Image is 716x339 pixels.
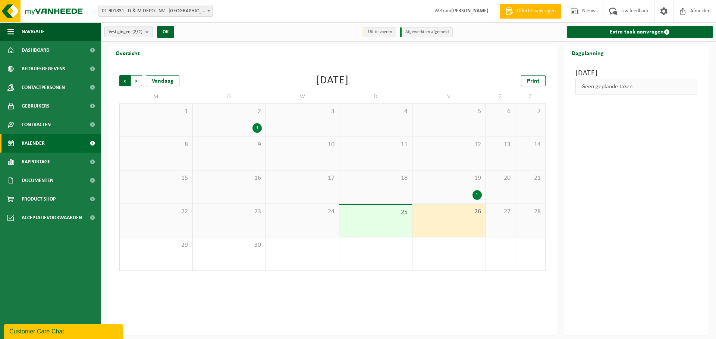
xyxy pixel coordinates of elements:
[339,90,413,103] td: D
[515,90,545,103] td: Z
[519,208,541,216] span: 28
[451,8,489,14] strong: [PERSON_NAME]
[197,141,262,149] span: 9
[197,174,262,182] span: 16
[197,108,262,116] span: 2
[416,141,482,149] span: 12
[252,123,262,133] div: 1
[567,26,713,38] a: Extra taak aanvragen
[270,141,335,149] span: 10
[22,208,82,227] span: Acceptatievoorwaarden
[123,208,189,216] span: 22
[193,90,266,103] td: D
[22,115,51,134] span: Contracten
[197,208,262,216] span: 23
[416,108,482,116] span: 5
[4,323,125,339] iframe: chat widget
[109,26,142,38] span: Vestigingen
[270,208,335,216] span: 24
[132,29,142,34] count: (2/2)
[119,90,193,103] td: M
[146,75,179,86] div: Vandaag
[521,75,546,86] a: Print
[123,141,189,149] span: 8
[22,97,50,115] span: Gebruikers
[486,90,516,103] td: Z
[490,108,512,116] span: 6
[575,68,698,79] h3: [DATE]
[108,45,147,60] h2: Overzicht
[490,174,512,182] span: 20
[123,241,189,249] span: 29
[22,134,45,153] span: Kalender
[22,60,65,78] span: Bedrijfsgegevens
[22,22,45,41] span: Navigatie
[22,78,65,97] span: Contactpersonen
[316,75,349,86] div: [DATE]
[472,190,482,200] div: 1
[527,78,540,84] span: Print
[575,79,698,95] div: Geen geplande taken
[412,90,486,103] td: V
[123,108,189,116] span: 1
[343,174,409,182] span: 18
[564,45,611,60] h2: Dagplanning
[343,208,409,217] span: 25
[416,174,482,182] span: 19
[343,141,409,149] span: 11
[119,75,131,86] span: Vorige
[22,41,50,60] span: Dashboard
[515,7,558,15] span: Offerte aanvragen
[266,90,339,103] td: W
[99,6,213,16] span: 01-901831 - D & M DEPOT NV - AARTSELAAR
[22,153,50,171] span: Rapportage
[123,174,189,182] span: 15
[416,208,482,216] span: 26
[22,190,56,208] span: Product Shop
[270,174,335,182] span: 17
[362,27,396,37] li: Uit te voeren
[157,26,174,38] button: OK
[500,4,561,19] a: Offerte aanvragen
[98,6,213,17] span: 01-901831 - D & M DEPOT NV - AARTSELAAR
[270,108,335,116] span: 3
[197,241,262,249] span: 30
[131,75,142,86] span: Volgende
[400,27,453,37] li: Afgewerkt en afgemeld
[519,141,541,149] span: 14
[104,26,153,37] button: Vestigingen(2/2)
[22,171,53,190] span: Documenten
[343,108,409,116] span: 4
[490,141,512,149] span: 13
[490,208,512,216] span: 27
[519,108,541,116] span: 7
[519,174,541,182] span: 21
